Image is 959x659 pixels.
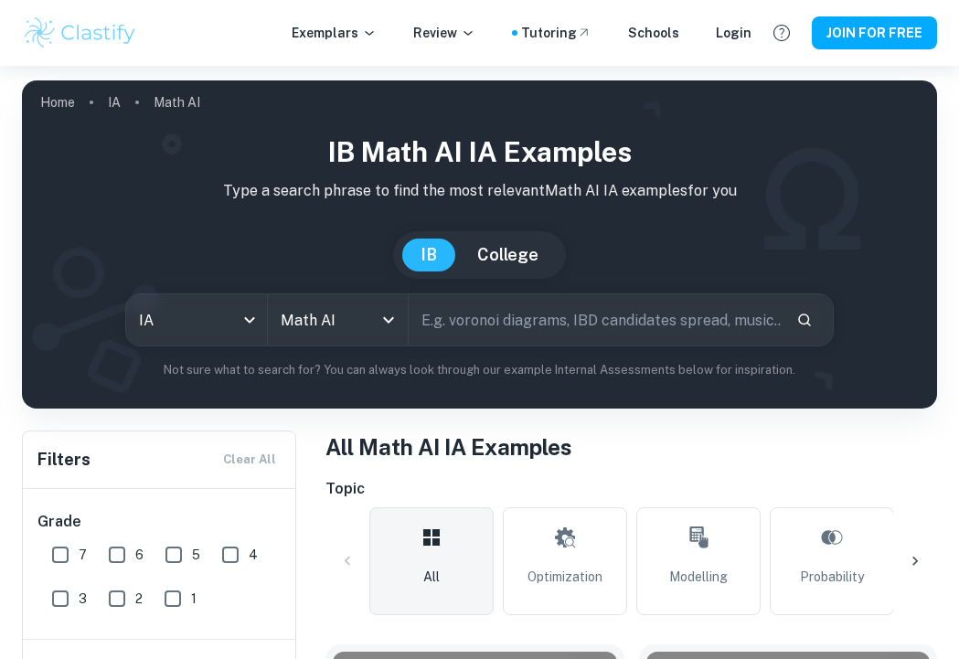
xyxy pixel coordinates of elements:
input: E.g. voronoi diagrams, IBD candidates spread, music... [409,294,782,345]
button: JOIN FOR FREE [812,16,937,49]
a: Home [40,90,75,115]
h6: Grade [37,511,282,533]
h6: Filters [37,447,91,473]
h1: All Math AI IA Examples [325,430,937,463]
h6: Topic [325,478,937,500]
p: Type a search phrase to find the most relevant Math AI IA examples for you [37,180,922,202]
p: Review [413,23,475,43]
span: 7 [79,545,87,565]
span: 3 [79,589,87,609]
button: Help and Feedback [766,17,797,48]
span: All [423,567,440,587]
button: Search [789,304,820,335]
span: Optimization [527,567,602,587]
p: Not sure what to search for? You can always look through our example Internal Assessments below f... [37,361,922,379]
button: College [459,239,557,271]
p: Exemplars [292,23,377,43]
span: 5 [192,545,200,565]
span: 6 [135,545,144,565]
p: Math AI [154,92,200,112]
img: profile cover [22,80,937,409]
span: Probability [800,567,864,587]
a: Schools [628,23,679,43]
a: Login [716,23,751,43]
a: IA [108,90,121,115]
span: 4 [249,545,258,565]
div: IA [126,294,267,345]
span: Modelling [669,567,728,587]
span: 1 [191,589,197,609]
button: Open [376,307,401,333]
a: Tutoring [521,23,591,43]
button: IB [402,239,455,271]
h1: IB Math AI IA examples [37,132,922,173]
span: 2 [135,589,143,609]
img: Clastify logo [22,15,138,51]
